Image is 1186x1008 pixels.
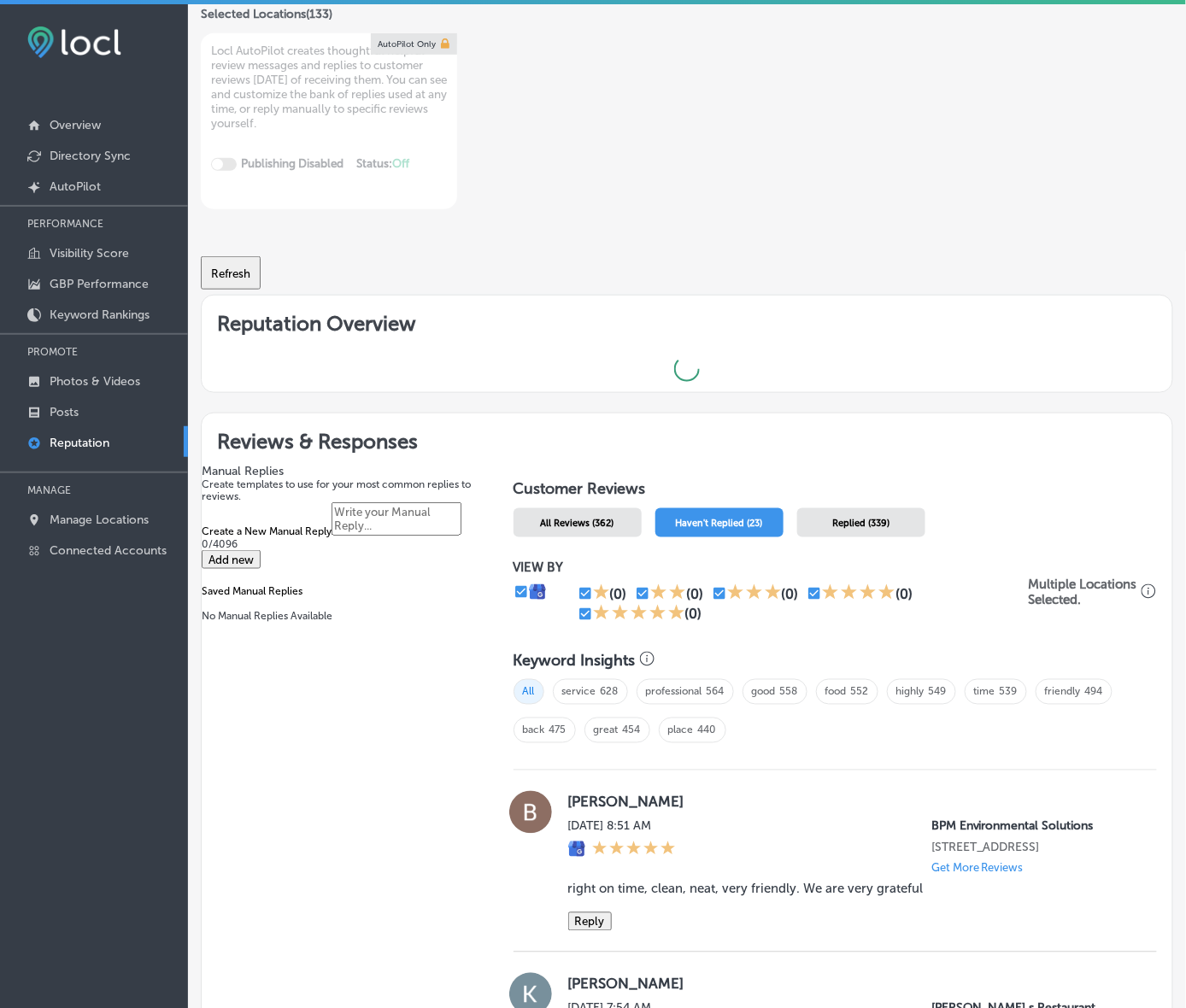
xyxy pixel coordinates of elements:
[832,518,889,529] span: Replied (339)
[50,179,101,194] p: AutoPilot
[549,724,567,736] a: 475
[514,479,1157,503] h1: Customer Reviews
[50,308,150,322] p: Keyword Rankings
[202,611,488,623] p: No Manual Replies Available
[601,686,619,698] a: 628
[974,686,995,698] a: time
[1000,686,1018,698] a: 539
[523,724,545,736] a: back
[202,464,488,478] h3: Manual Replies
[562,686,596,698] a: service
[568,912,612,931] button: Reply
[514,652,636,671] h3: Keyword Insights
[685,607,702,623] div: (0)
[202,478,488,502] p: Create templates to use for your most common replies to reviews.
[50,405,79,419] p: Posts
[50,436,109,450] p: Reputation
[202,550,261,569] button: Add new
[686,586,703,602] div: (0)
[1045,686,1081,698] a: friendly
[698,724,717,736] a: 440
[727,583,782,604] div: 3 Stars
[593,583,610,604] div: 1 Star
[332,502,461,536] textarea: Create your Quick Reply
[1085,686,1103,698] a: 494
[646,686,702,698] a: professional
[851,686,869,698] a: 552
[568,976,1136,993] label: [PERSON_NAME]
[202,526,332,538] label: Create a New Manual Reply
[592,841,676,859] div: 5 Stars
[752,686,776,698] a: good
[610,586,627,602] div: (0)
[50,246,129,261] p: Visibility Score
[782,586,799,602] div: (0)
[668,724,694,736] a: place
[50,374,140,389] p: Photos & Videos
[541,518,614,529] span: All Reviews (362)
[202,538,488,550] p: 0/4096
[202,296,1172,346] h2: Reputation Overview
[650,583,686,604] div: 2 Stars
[202,413,1172,464] h2: Reviews & Responses
[594,724,619,736] a: great
[896,686,925,698] a: highly
[50,149,131,163] p: Directory Sync
[822,583,895,604] div: 4 Stars
[201,256,261,290] button: Refresh
[676,518,763,529] span: Haven't Replied (23)
[514,679,544,705] span: All
[931,841,1136,855] p: 9066 SW 73rd Ct #2204
[825,686,847,698] a: food
[780,686,798,698] a: 558
[568,819,676,834] label: [DATE] 8:51 AM
[50,543,167,558] p: Connected Accounts
[929,686,947,698] a: 549
[931,862,1024,875] p: Get More Reviews
[50,277,149,291] p: GBP Performance
[514,560,1029,575] p: VIEW BY
[593,604,685,624] div: 5 Stars
[50,513,149,527] p: Manage Locations
[895,586,913,602] div: (0)
[1028,577,1137,607] p: Multiple Locations Selected.
[202,585,302,597] label: Saved Manual Replies
[568,794,1136,811] label: [PERSON_NAME]
[50,118,101,132] p: Overview
[27,26,121,58] img: fda3e92497d09a02dc62c9cd864e3231.png
[931,819,1136,834] p: BPM Environmental Solutions
[707,686,725,698] a: 564
[568,882,1136,897] blockquote: right on time, clean, neat, very friendly. We are very grateful
[623,724,641,736] a: 454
